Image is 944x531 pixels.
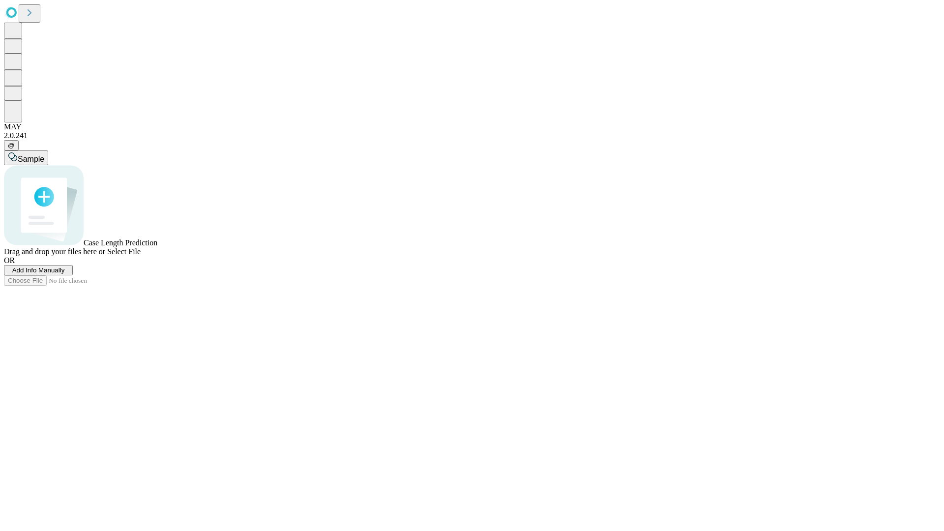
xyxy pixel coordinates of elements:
span: Add Info Manually [12,266,65,274]
span: Case Length Prediction [84,238,157,247]
span: Select File [107,247,141,256]
span: Drag and drop your files here or [4,247,105,256]
button: Sample [4,150,48,165]
span: OR [4,256,15,265]
span: @ [8,142,15,149]
span: Sample [18,155,44,163]
button: Add Info Manually [4,265,73,275]
div: MAY [4,122,940,131]
div: 2.0.241 [4,131,940,140]
button: @ [4,140,19,150]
